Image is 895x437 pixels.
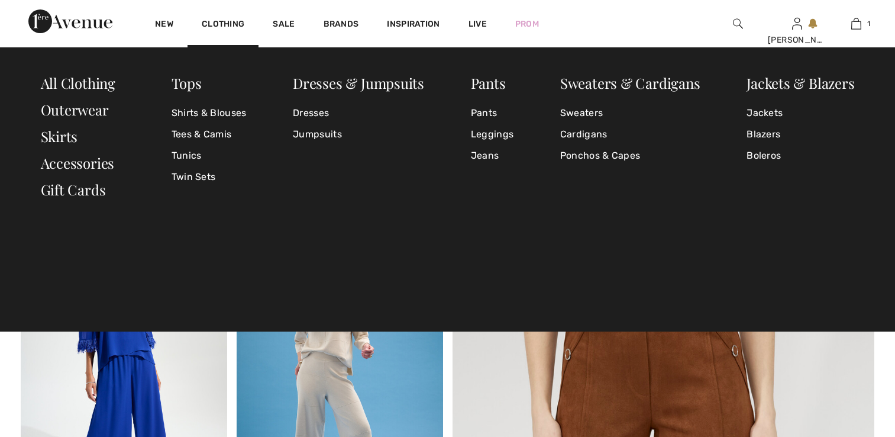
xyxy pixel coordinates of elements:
div: [PERSON_NAME] [768,34,826,46]
a: Jackets & Blazers [747,73,854,92]
a: All Clothing [41,73,115,92]
a: Clothing [202,19,244,31]
a: Sale [273,19,295,31]
a: Jeans [471,145,513,166]
a: Accessories [41,153,115,172]
img: search the website [733,17,743,31]
a: Sweaters [560,102,700,124]
a: Skirts [41,127,78,146]
a: Leggings [471,124,513,145]
a: Ponchos & Capes [560,145,700,166]
a: Dresses [293,102,424,124]
a: Shirts & Blouses [172,102,247,124]
a: Tunics [172,145,247,166]
a: Sign In [792,18,802,29]
a: Boleros [747,145,854,166]
a: Twin Sets [172,166,247,188]
a: New [155,19,173,31]
a: Blazers [747,124,854,145]
a: Pants [471,73,506,92]
iframe: Opens a widget where you can chat to one of our agents [820,348,883,378]
a: Live [468,18,487,30]
a: Prom [515,18,539,30]
a: 1 [827,17,885,31]
a: Tees & Camis [172,124,247,145]
img: My Bag [851,17,861,31]
span: 1 [867,18,870,29]
a: Tops [172,73,202,92]
a: Gift Cards [41,180,106,199]
a: Pants [471,102,513,124]
a: Brands [324,19,359,31]
a: Sweaters & Cardigans [560,73,700,92]
a: Outerwear [41,100,109,119]
a: Jackets [747,102,854,124]
img: My Info [792,17,802,31]
a: Jumpsuits [293,124,424,145]
img: 1ère Avenue [28,9,112,33]
span: Inspiration [387,19,440,31]
a: Dresses & Jumpsuits [293,73,424,92]
a: Cardigans [560,124,700,145]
